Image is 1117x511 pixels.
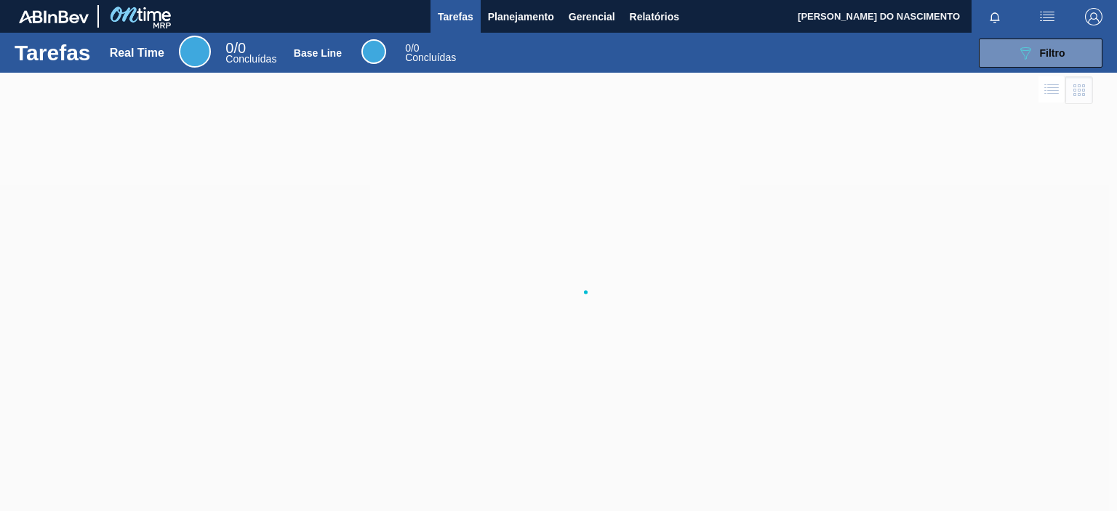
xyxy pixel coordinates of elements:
[630,8,679,25] span: Relatórios
[488,8,554,25] span: Planejamento
[1040,47,1065,59] span: Filtro
[438,8,473,25] span: Tarefas
[179,36,211,68] div: Real Time
[225,40,246,56] span: / 0
[405,52,456,63] span: Concluídas
[405,42,411,54] span: 0
[225,40,233,56] span: 0
[1085,8,1102,25] img: Logout
[979,39,1102,68] button: Filtro
[110,47,164,60] div: Real Time
[225,53,276,65] span: Concluídas
[361,39,386,64] div: Base Line
[405,42,419,54] span: / 0
[972,7,1018,27] button: Notificações
[1038,8,1056,25] img: userActions
[19,10,89,23] img: TNhmsLtSVTkK8tSr43FrP2fwEKptu5GPRR3wAAAABJRU5ErkJggg==
[225,42,276,64] div: Real Time
[405,44,456,63] div: Base Line
[294,47,342,59] div: Base Line
[15,44,91,61] h1: Tarefas
[569,8,615,25] span: Gerencial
